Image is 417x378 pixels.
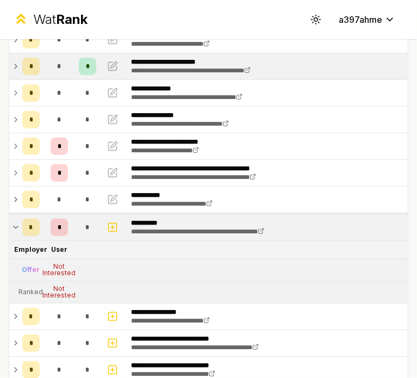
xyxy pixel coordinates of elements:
div: Offer [22,265,40,274]
div: Not Interested [43,263,76,276]
div: Ranked [19,288,43,296]
a: WatRank [13,11,88,28]
span: a397ahme [339,13,382,26]
button: a397ahme [330,10,404,29]
td: User [44,241,74,258]
span: Rank [56,11,88,27]
td: Employer [18,241,44,258]
div: Not Interested [43,286,76,299]
div: Wat [33,11,88,28]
